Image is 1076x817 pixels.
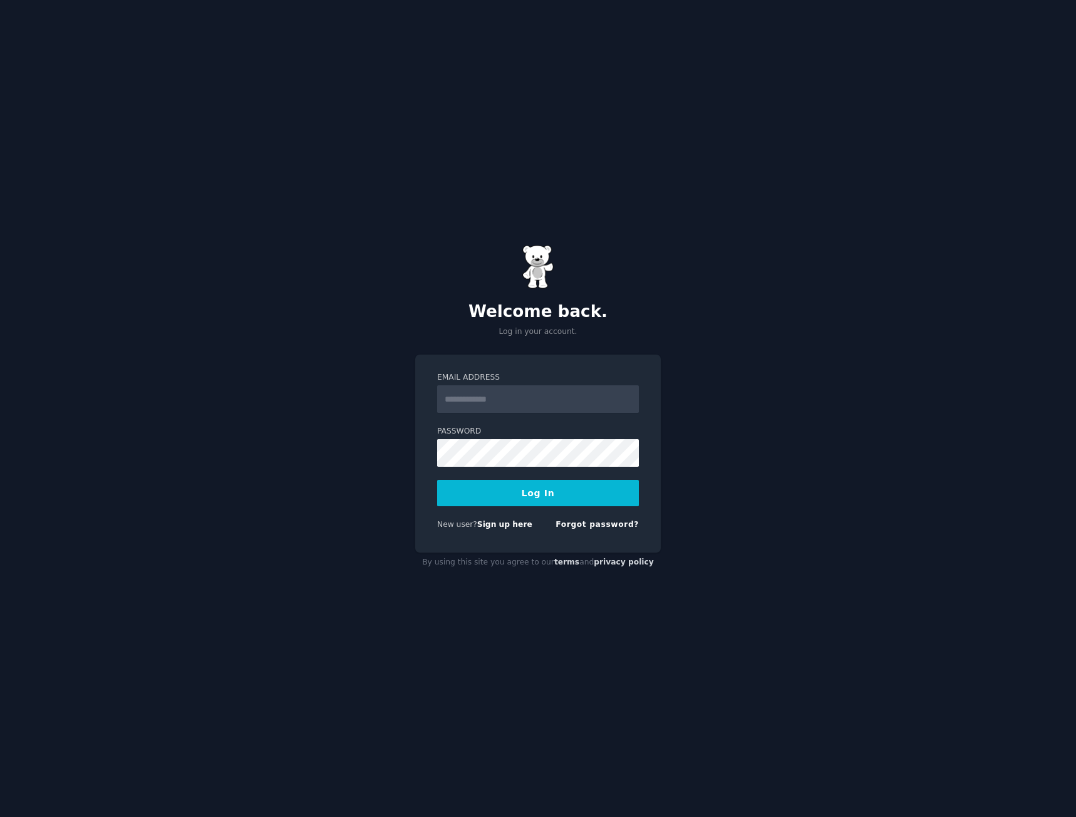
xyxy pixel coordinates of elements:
a: terms [554,558,579,566]
a: privacy policy [594,558,654,566]
div: By using this site you agree to our and [415,553,661,573]
label: Email Address [437,372,639,383]
span: New user? [437,520,477,529]
img: Gummy Bear [522,245,554,289]
p: Log in your account. [415,326,661,338]
button: Log In [437,480,639,506]
label: Password [437,426,639,437]
a: Forgot password? [556,520,639,529]
a: Sign up here [477,520,532,529]
h2: Welcome back. [415,302,661,322]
